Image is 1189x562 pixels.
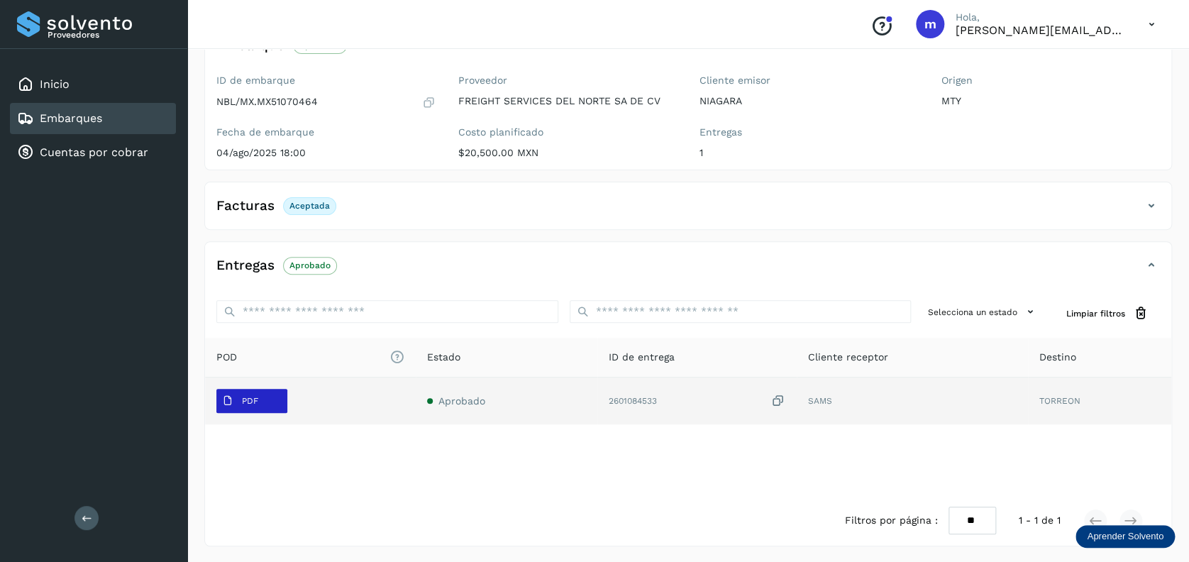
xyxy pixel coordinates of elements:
[941,95,1161,107] p: MTY
[289,201,330,211] p: Aceptada
[941,75,1161,87] label: Origen
[216,126,436,138] label: Fecha de embarque
[808,350,888,365] span: Cliente receptor
[205,194,1171,229] div: FacturasAceptada
[844,513,937,528] span: Filtros por página :
[1087,531,1163,542] p: Aprender Solvento
[10,137,176,168] div: Cuentas por cobrar
[205,253,1171,289] div: EntregasAprobado
[427,350,460,365] span: Estado
[699,126,919,138] label: Entregas
[216,96,318,108] p: NBL/MX.MX51070464
[216,75,436,87] label: ID de embarque
[216,350,404,365] span: POD
[609,394,785,409] div: 2601084533
[956,11,1126,23] p: Hola,
[438,395,485,407] span: Aprobado
[458,95,678,107] p: FREIGHT SERVICES DEL NORTE SA DE CV
[10,69,176,100] div: Inicio
[699,147,919,159] p: 1
[1028,378,1171,424] td: TORREON
[48,30,170,40] p: Proveedores
[1066,307,1125,320] span: Limpiar filtros
[205,33,1171,69] div: EmbarqueAprobado
[458,147,678,159] p: $20,500.00 MXN
[458,126,678,138] label: Costo planificado
[10,103,176,134] div: Embarques
[216,198,275,214] h4: Facturas
[242,396,258,406] p: PDF
[458,75,678,87] label: Proveedor
[1019,513,1061,528] span: 1 - 1 de 1
[40,77,70,91] a: Inicio
[40,111,102,125] a: Embarques
[216,258,275,274] h4: Entregas
[1075,525,1175,548] div: Aprender Solvento
[699,95,919,107] p: NIAGARA
[609,350,675,365] span: ID de entrega
[922,300,1044,324] button: Selecciona un estado
[289,260,331,270] p: Aprobado
[216,147,436,159] p: 04/ago/2025 18:00
[216,389,287,413] button: PDF
[956,23,1126,37] p: mariela.santiago@fsdelnorte.com
[797,378,1028,424] td: SAMS
[40,145,148,159] a: Cuentas por cobrar
[1039,350,1076,365] span: Destino
[699,75,919,87] label: Cliente emisor
[1055,300,1160,326] button: Limpiar filtros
